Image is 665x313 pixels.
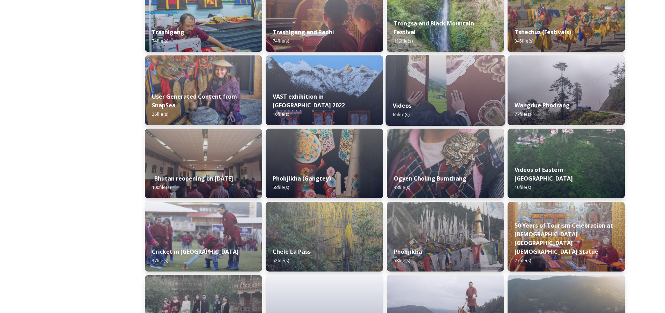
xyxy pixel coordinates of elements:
strong: 50 Years of Tourism Celebration at [DEMOGRAPHIC_DATA][GEOGRAPHIC_DATA][DEMOGRAPHIC_DATA] Statue [515,222,613,255]
strong: Phobjikha [394,248,422,255]
strong: User Generated Content from SnapSea [152,93,237,109]
img: DSC00164.jpg [508,202,625,272]
img: 2022-10-01%252016.15.46.jpg [508,55,625,125]
span: 65 file(s) [393,111,409,117]
img: VAST%2520Bhutan%2520art%2520exhibition%2520in%2520Brussels3.jpg [266,55,383,125]
span: 74 file(s) [152,38,168,44]
span: 26 file(s) [152,111,168,117]
strong: Tshechus (Festivals) [515,28,571,36]
img: Ogyen%2520Choling%2520by%2520Matt%2520Dutile5.jpg [387,129,504,198]
span: 48 file(s) [394,184,410,190]
strong: Wangdue Phodrang [515,101,570,109]
span: 77 file(s) [515,111,531,117]
span: 345 file(s) [515,38,533,44]
strong: Trashigang and Radhi [273,28,334,36]
strong: Cricket in [GEOGRAPHIC_DATA] [152,248,239,255]
span: 10 file(s) [515,184,531,190]
strong: Videos of Eastern [GEOGRAPHIC_DATA] [515,166,573,182]
span: 119 file(s) [394,38,413,44]
span: 58 file(s) [394,257,410,264]
img: East%2520Bhutan%2520-%2520Khoma%25204K%2520Color%2520Graded.jpg [508,129,625,198]
span: 37 file(s) [152,257,168,264]
strong: Trongsa and Black Mountain Festival [394,20,474,36]
strong: Trashigang [152,28,184,36]
strong: Chele La Pass [273,248,311,255]
img: Phobjika%2520by%2520Matt%2520Dutile2.jpg [266,129,383,198]
strong: Ogyen Choling Bumthang [394,175,466,182]
strong: _Bhutan reopening on [DATE] [152,175,233,182]
span: 100 file(s) [152,184,171,190]
img: DSC00319.jpg [145,129,262,198]
span: 58 file(s) [273,184,289,190]
span: 52 file(s) [273,257,289,264]
strong: Phobjikha (Gangtey) [273,175,331,182]
strong: Videos [393,102,412,109]
img: Textile.jpg [385,55,505,126]
span: 27 file(s) [515,257,531,264]
img: Bhutan%2520Cricket%25201.jpeg [145,202,262,272]
strong: VAST exhibition in [GEOGRAPHIC_DATA] 2022 [273,93,345,109]
span: 16 file(s) [273,111,289,117]
img: 0FDA4458-C9AB-4E2F-82A6-9DC136F7AE71.jpeg [145,55,262,125]
span: 74 file(s) [273,38,289,44]
img: Phobjika%2520by%2520Matt%2520Dutile1.jpg [387,202,504,272]
img: Marcus%2520Westberg%2520Chelela%2520Pass%25202023_52.jpg [266,202,383,272]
